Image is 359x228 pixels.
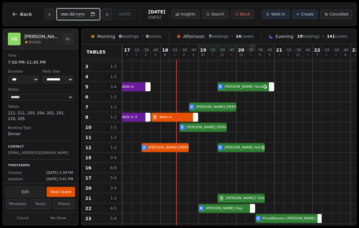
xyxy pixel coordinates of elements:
span: 1 - 2 [106,135,121,140]
span: 1 - 2 [106,104,121,110]
span: 20 [238,48,244,52]
span: [PERSON_NAME] Day [204,206,248,211]
span: 2 [181,125,183,130]
span: 5 - 6 [106,175,121,180]
span: 4 - 5 [106,206,121,211]
dt: Booking Type [8,125,73,131]
span: : 15 [247,48,253,52]
button: Cancelled [320,9,352,19]
span: : 15 [285,48,292,52]
span: 4 [200,206,202,211]
span: Create [301,12,314,17]
span: Walk in X [120,115,144,120]
span: 1 - 2 [106,115,121,120]
span: 0 [306,54,308,57]
span: : 15 [324,48,330,52]
span: : 15 [209,48,215,52]
dd: 212, 211, 203, 204, 202, 201, 210, 205 [8,110,73,122]
button: Cancel [6,214,40,222]
span: 17 [85,175,91,181]
span: : 45 [228,48,234,52]
span: Walk-in [271,12,285,17]
span: 0 [135,54,137,57]
span: 1 - 2 [106,94,121,99]
span: 2 [143,145,145,150]
span: 2 [154,54,156,57]
dt: Tables [8,104,73,110]
span: 6 [344,54,346,57]
span: Back [20,12,32,16]
span: PriyalNaveen [PERSON_NAME] [261,216,316,221]
span: 5 [257,216,260,221]
span: 19 [200,48,206,52]
dt: Duration [8,69,39,74]
dt: Time [8,53,73,59]
span: 21 [85,195,91,201]
span: 3 - 4 [106,84,121,89]
button: Notes [30,199,52,209]
span: • [322,34,324,39]
h2: [PERSON_NAME] [PERSON_NAME] [24,33,59,40]
span: Walk-in [158,115,191,120]
span: [PERSON_NAME] [PERSON_NAME] [185,125,246,130]
span: 2 [219,145,221,150]
p: Contact [8,145,73,149]
span: 6 [85,94,88,100]
span: [DATE] 3:39 PM [46,170,73,176]
span: 3 [219,84,221,90]
span: 7 [85,104,88,110]
span: Created [8,170,22,176]
span: 16 [85,165,91,171]
span: 17 [124,48,130,52]
span: bookings [208,34,228,39]
span: 11 [220,54,224,57]
span: Search [211,12,224,17]
span: 12 [85,144,91,151]
p: [EMAIL_ADDRESS][DOMAIN_NAME] [8,150,73,156]
span: 1 - 2 [106,74,121,79]
span: 23 [85,215,91,222]
span: [PERSON_NAME]? Didnt catch proper name [225,196,302,201]
span: 6 - 8 [106,165,121,170]
span: 0 [249,54,251,57]
button: Next day [102,8,112,20]
span: covers [327,34,348,39]
span: 1 - 2 [106,64,121,69]
span: : 30 [257,48,263,52]
span: 2 [190,104,193,110]
span: 0 [287,54,289,57]
span: 0 [173,54,175,57]
span: 7 [208,34,211,39]
span: : 45 [343,48,349,52]
svg: Google booking [262,146,266,149]
span: : 15 [171,48,177,52]
span: : 30 [333,48,339,52]
span: 18 [162,48,168,52]
button: Messages [6,199,28,209]
span: 11 [85,134,91,141]
span: 0 [146,34,149,39]
span: : 45 [266,48,272,52]
span: 8 [164,54,166,57]
span: Afternoon [183,33,205,40]
button: Walk-in [262,9,289,19]
span: 1 [219,196,224,201]
span: 10 [85,124,91,130]
span: Walk-in [120,84,144,90]
span: 5 [259,54,261,57]
span: covers [236,34,253,39]
svg: Google booking [263,85,267,89]
span: bookings [119,34,138,39]
span: : 45 [152,48,158,52]
span: Insights [180,12,195,17]
button: Block [231,9,254,19]
span: 7 [316,54,318,57]
span: 5 - 6 [106,216,121,221]
button: Back [7,7,37,22]
span: 0 [211,54,213,57]
span: 0 [230,54,232,57]
span: 0 [335,54,337,57]
dd: 7:00 PM – 11:45 PM [8,59,73,66]
span: 3 [268,54,270,57]
span: 8 [85,114,88,120]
